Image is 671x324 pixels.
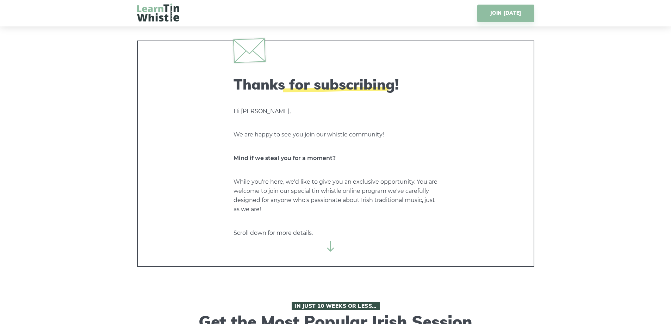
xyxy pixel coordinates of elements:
[477,5,534,22] a: JOIN [DATE]
[234,107,438,116] p: Hi [PERSON_NAME],
[292,302,380,310] span: In Just 10 Weeks or Less…
[234,228,438,238] p: Scroll down for more details.
[233,38,265,63] img: envelope.svg
[234,76,438,93] h2: Thanks for subscribing!
[234,155,336,161] strong: Mind if we steal you for a moment?
[234,177,438,214] p: While you're here, we'd like to give you an exclusive opportunity. You are welcome to join our sp...
[137,4,179,22] img: LearnTinWhistle.com
[234,130,438,139] p: We are happy to see you join our whistle community!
